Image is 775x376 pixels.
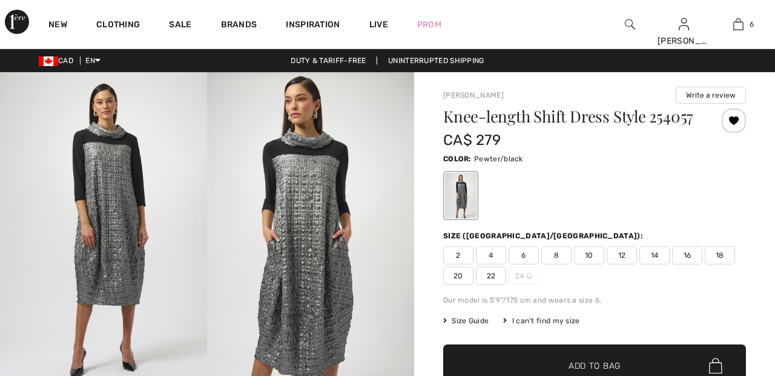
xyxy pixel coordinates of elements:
button: Write a review [676,87,746,104]
a: Sale [169,19,191,32]
img: My Info [679,17,689,32]
a: Clothing [96,19,140,32]
span: 20 [443,267,473,285]
a: Prom [417,18,441,31]
span: 22 [476,267,506,285]
div: Pewter/black [445,173,477,218]
span: 10 [574,246,604,264]
span: CA$ 279 [443,132,501,149]
h1: Knee-length Shift Dress Style 254057 [443,109,696,124]
span: Size Guide [443,315,489,326]
span: 16 [672,246,702,264]
span: Pewter/black [474,155,523,163]
div: Size ([GEOGRAPHIC_DATA]/[GEOGRAPHIC_DATA]): [443,230,645,241]
a: Brands [221,19,257,32]
span: CAD [39,56,78,65]
span: Inspiration [286,19,340,32]
a: 6 [711,17,765,32]
span: Add to Bag [569,360,621,372]
span: 6 [509,246,539,264]
span: 4 [476,246,506,264]
a: Sign In [679,18,689,30]
span: 18 [705,246,735,264]
img: ring-m.svg [526,273,532,279]
span: 24 [509,267,539,285]
span: EN [85,56,101,65]
img: Bag.svg [709,358,722,374]
a: Live [369,18,388,31]
span: Color: [443,155,472,163]
span: 2 [443,246,473,264]
div: [PERSON_NAME] [658,35,711,47]
img: search the website [625,17,635,32]
a: New [48,19,67,32]
span: 8 [541,246,572,264]
img: 1ère Avenue [5,10,29,34]
span: 6 [750,19,754,30]
div: Our model is 5'9"/175 cm and wears a size 6. [443,295,746,306]
span: 12 [607,246,637,264]
img: My Bag [733,17,744,32]
img: Canadian Dollar [39,56,58,66]
a: [PERSON_NAME] [443,91,504,99]
span: 14 [639,246,670,264]
div: I can't find my size [503,315,579,326]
